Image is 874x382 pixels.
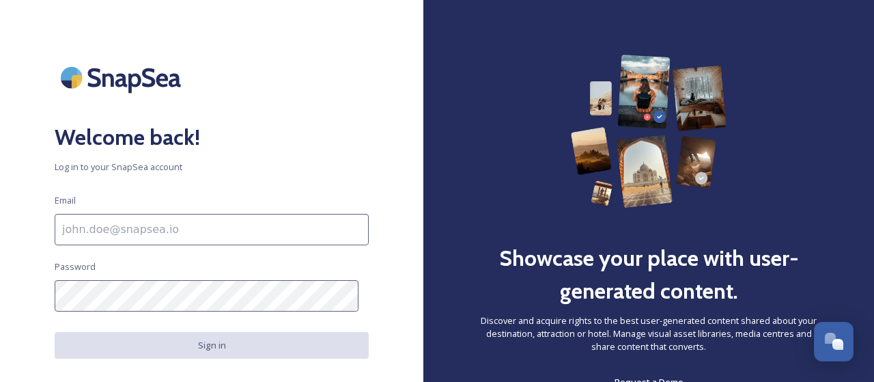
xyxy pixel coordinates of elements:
[571,55,727,208] img: 63b42ca75bacad526042e722_Group%20154-p-800.png
[55,332,369,359] button: Sign in
[55,161,369,174] span: Log in to your SnapSea account
[814,322,854,361] button: Open Chat
[55,260,96,273] span: Password
[478,314,819,354] span: Discover and acquire rights to the best user-generated content shared about your destination, att...
[55,55,191,100] img: SnapSea Logo
[55,121,369,154] h2: Welcome back!
[55,194,76,207] span: Email
[55,214,369,245] input: john.doe@snapsea.io
[478,242,819,308] h2: Showcase your place with user-generated content.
